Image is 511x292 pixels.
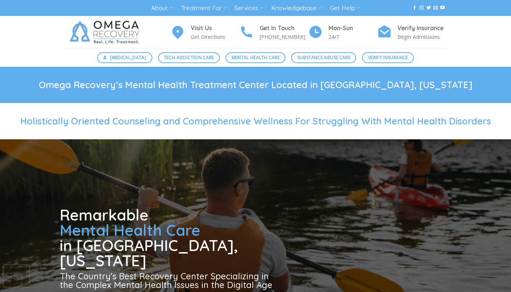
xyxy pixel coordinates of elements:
[297,54,350,61] span: Substance Abuse Care
[191,24,239,33] h4: Visit Us
[20,115,491,127] span: Holistically Oriented Counseling and Comprehensive Wellness For Struggling With Mental Health Dis...
[234,1,263,15] a: Services
[260,24,308,33] h4: Get In Touch
[4,265,29,287] iframe: reCAPTCHA
[362,52,414,63] a: Verify Insurance
[60,207,275,268] h1: Remarkable in [GEOGRAPHIC_DATA], [US_STATE]
[60,221,200,240] span: Mental Health Care
[377,24,446,41] a: Verify Insurance Begin Admissions
[239,24,308,41] a: Get In Touch [PHONE_NUMBER]
[426,5,431,11] a: Follow on Twitter
[65,16,147,49] img: Omega Recovery
[397,33,446,41] p: Begin Admissions
[329,33,377,41] p: 24/7
[330,1,360,15] a: Get Help
[110,54,146,61] span: [MEDICAL_DATA]
[226,52,285,63] a: Mental Health Care
[170,24,239,41] a: Visit Us Get Directions
[412,5,417,11] a: Follow on Facebook
[181,1,226,15] a: Treatment For
[419,5,424,11] a: Follow on Instagram
[440,5,445,11] a: Follow on YouTube
[97,52,152,63] a: [MEDICAL_DATA]
[164,54,214,61] span: Tech Addiction Care
[368,54,408,61] span: Verify Insurance
[397,24,446,33] h4: Verify Insurance
[433,5,438,11] a: Send us an email
[191,33,239,41] p: Get Directions
[60,272,275,289] h3: The Country’s Best Recovery Center Specializing in the Complex Mental Health Issues in the Digita...
[291,52,356,63] a: Substance Abuse Care
[151,1,173,15] a: About
[329,24,377,33] h4: Mon-Sun
[158,52,220,63] a: Tech Addiction Care
[232,54,280,61] span: Mental Health Care
[260,33,308,41] p: [PHONE_NUMBER]
[271,1,321,15] a: Knowledgebase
